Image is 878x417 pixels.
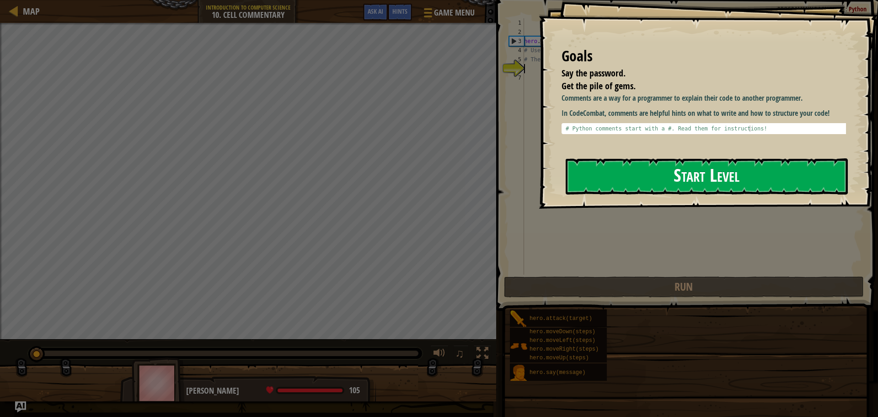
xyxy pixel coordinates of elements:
[18,5,40,17] a: Map
[530,315,592,322] span: hero.attack(target)
[392,7,407,16] span: Hints
[417,4,480,25] button: Game Menu
[510,364,527,382] img: portrait.png
[550,67,844,80] li: Say the password.
[434,7,475,19] span: Game Menu
[23,5,40,17] span: Map
[368,7,383,16] span: Ask AI
[566,158,848,195] button: Start Level
[510,310,527,328] img: portrait.png
[562,80,636,92] span: Get the pile of gems.
[363,4,388,21] button: Ask AI
[562,108,853,119] p: In CodeCombat, comments are helpful hints on what to write and how to structure your code!
[509,37,524,46] div: 3
[509,18,524,27] div: 1
[509,64,524,73] div: 6
[509,27,524,37] div: 2
[530,337,595,344] span: hero.moveLeft(steps)
[186,385,367,397] div: [PERSON_NAME]
[530,355,589,361] span: hero.moveUp(steps)
[509,55,524,64] div: 5
[473,345,492,364] button: Toggle fullscreen
[510,337,527,355] img: portrait.png
[562,93,853,103] p: Comments are a way for a programmer to explain their code to another programmer.
[509,46,524,55] div: 4
[15,401,26,412] button: Ask AI
[562,46,846,67] div: Goals
[562,67,626,79] span: Say the password.
[455,347,464,360] span: ♫
[430,345,449,364] button: Adjust volume
[349,385,360,396] span: 105
[530,369,585,376] span: hero.say(message)
[530,346,599,352] span: hero.moveRight(steps)
[530,329,595,335] span: hero.moveDown(steps)
[509,73,524,82] div: 7
[550,80,844,93] li: Get the pile of gems.
[504,276,864,298] button: Run
[266,386,360,395] div: health: 105 / 105
[453,345,469,364] button: ♫
[132,357,185,408] img: thang_avatar_frame.png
